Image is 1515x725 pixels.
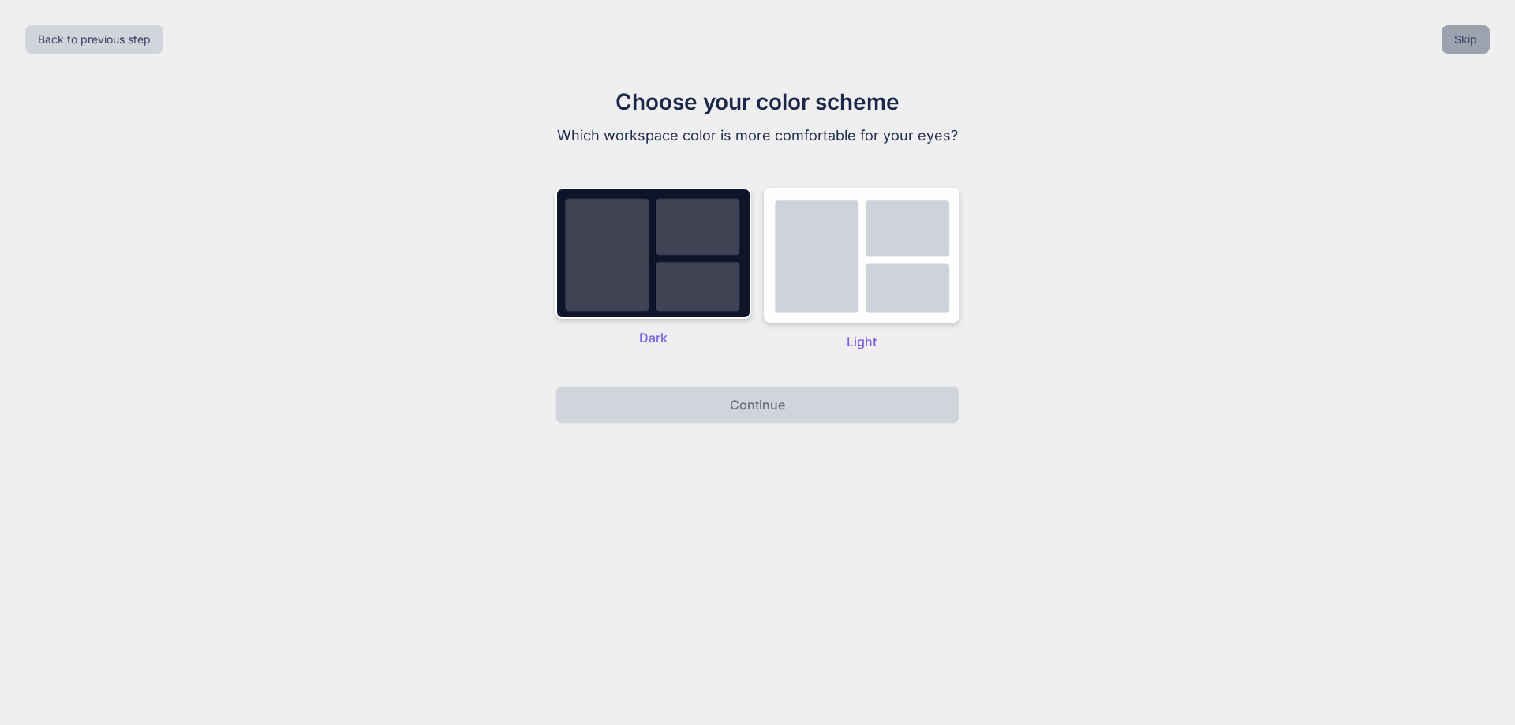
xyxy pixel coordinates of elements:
[555,386,959,424] button: Continue
[764,188,959,323] img: dark
[25,25,163,54] button: Back to previous step
[764,332,959,351] p: Light
[1442,25,1490,54] button: Skip
[492,85,1023,118] h1: Choose your color scheme
[555,328,751,347] p: Dark
[730,395,785,414] p: Continue
[555,188,751,319] img: dark
[492,125,1023,147] p: Which workspace color is more comfortable for your eyes?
